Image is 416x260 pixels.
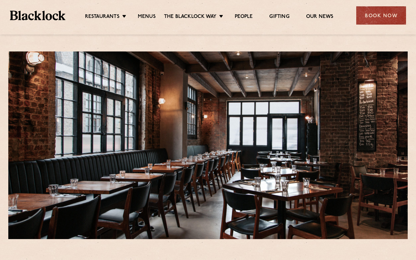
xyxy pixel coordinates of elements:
[10,11,65,20] img: BL_Textured_Logo-footer-cropped.svg
[269,14,289,21] a: Gifting
[85,14,120,21] a: Restaurants
[235,14,253,21] a: People
[356,6,406,25] div: Book Now
[306,14,334,21] a: Our News
[164,14,216,21] a: The Blacklock Way
[138,14,156,21] a: Menus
